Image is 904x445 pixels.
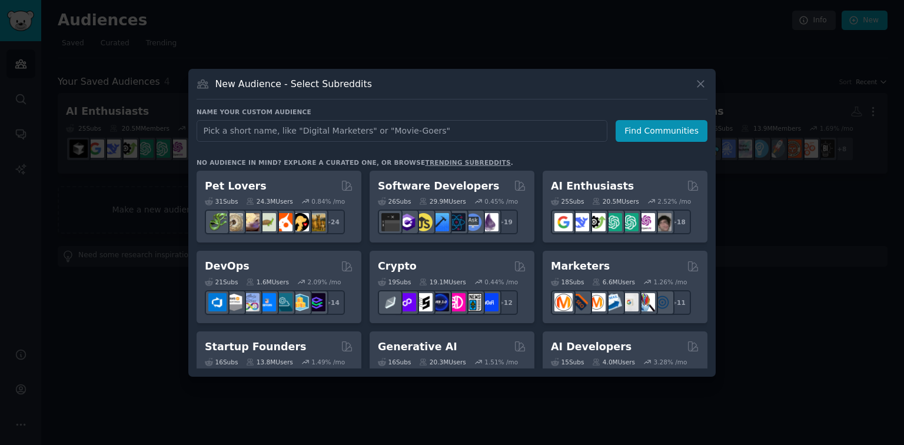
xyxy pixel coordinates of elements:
[246,197,293,205] div: 24.3M Users
[381,293,400,311] img: ethfinance
[666,210,691,234] div: + 18
[205,197,238,205] div: 31 Sub s
[637,213,655,231] img: OpenAIDev
[320,210,345,234] div: + 24
[274,213,293,231] img: cockatiel
[551,197,584,205] div: 25 Sub s
[307,213,325,231] img: dogbreed
[484,358,518,366] div: 1.51 % /mo
[378,259,417,274] h2: Crypto
[571,213,589,231] img: DeepSeek
[654,278,687,286] div: 1.26 % /mo
[587,293,606,311] img: AskMarketing
[480,293,498,311] img: defi_
[398,213,416,231] img: csharp
[587,213,606,231] img: AItoolsCatalog
[554,293,573,311] img: content_marketing
[604,213,622,231] img: chatgpt_promptDesign
[657,197,691,205] div: 2.52 % /mo
[208,213,227,231] img: herpetology
[592,278,635,286] div: 6.6M Users
[274,293,293,311] img: platformengineering
[431,213,449,231] img: iOSProgramming
[592,197,639,205] div: 20.5M Users
[378,278,411,286] div: 19 Sub s
[197,108,707,116] h3: Name your custom audience
[654,358,687,366] div: 3.28 % /mo
[554,213,573,231] img: GoogleGeminiAI
[208,293,227,311] img: azuredevops
[419,278,466,286] div: 19.1M Users
[197,158,513,167] div: No audience in mind? Explore a curated one, or browse .
[205,179,267,194] h2: Pet Lovers
[551,278,584,286] div: 18 Sub s
[447,293,466,311] img: defiblockchain
[419,358,466,366] div: 20.3M Users
[620,213,639,231] img: chatgpt_prompts_
[381,213,400,231] img: software
[551,259,610,274] h2: Marketers
[241,293,260,311] img: Docker_DevOps
[592,358,635,366] div: 4.0M Users
[246,358,293,366] div: 13.8M Users
[205,340,306,354] h2: Startup Founders
[419,197,466,205] div: 29.9M Users
[464,293,482,311] img: CryptoNews
[425,159,510,166] a: trending subreddits
[308,278,341,286] div: 2.09 % /mo
[320,290,345,315] div: + 14
[311,197,345,205] div: 0.84 % /mo
[484,197,518,205] div: 0.45 % /mo
[493,290,518,315] div: + 12
[225,213,243,231] img: ballpython
[480,213,498,231] img: elixir
[215,78,372,90] h3: New Audience - Select Subreddits
[653,213,672,231] img: ArtificalIntelligence
[205,259,250,274] h2: DevOps
[431,293,449,311] img: web3
[378,179,499,194] h2: Software Developers
[604,293,622,311] img: Emailmarketing
[291,293,309,311] img: aws_cdk
[447,213,466,231] img: reactnative
[484,278,518,286] div: 0.44 % /mo
[551,358,584,366] div: 15 Sub s
[666,290,691,315] div: + 11
[258,293,276,311] img: DevOpsLinks
[414,293,433,311] img: ethstaker
[311,358,345,366] div: 1.49 % /mo
[493,210,518,234] div: + 19
[205,358,238,366] div: 16 Sub s
[571,293,589,311] img: bigseo
[205,278,238,286] div: 21 Sub s
[258,213,276,231] img: turtle
[378,197,411,205] div: 26 Sub s
[225,293,243,311] img: AWS_Certified_Experts
[414,213,433,231] img: learnjavascript
[246,278,289,286] div: 1.6M Users
[241,213,260,231] img: leopardgeckos
[637,293,655,311] img: MarketingResearch
[653,293,672,311] img: OnlineMarketing
[307,293,325,311] img: PlatformEngineers
[291,213,309,231] img: PetAdvice
[378,340,457,354] h2: Generative AI
[551,179,634,194] h2: AI Enthusiasts
[464,213,482,231] img: AskComputerScience
[551,340,632,354] h2: AI Developers
[197,120,607,142] input: Pick a short name, like "Digital Marketers" or "Movie-Goers"
[378,358,411,366] div: 16 Sub s
[620,293,639,311] img: googleads
[616,120,707,142] button: Find Communities
[398,293,416,311] img: 0xPolygon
